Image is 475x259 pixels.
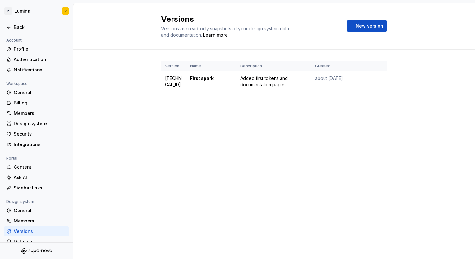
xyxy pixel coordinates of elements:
[14,89,67,96] div: General
[237,61,311,71] th: Description
[4,119,69,129] a: Design systems
[14,8,30,14] div: Lumina
[4,37,24,44] div: Account
[4,206,69,216] a: General
[161,26,289,37] span: Versions are read-only snapshots of your design system data and documentation.
[4,7,12,15] div: P
[161,14,339,24] h2: Versions
[14,56,67,63] div: Authentication
[4,108,69,118] a: Members
[21,248,52,254] svg: Supernova Logo
[14,141,67,148] div: Integrations
[4,98,69,108] a: Billing
[14,174,67,181] div: Ask AI
[4,65,69,75] a: Notifications
[14,131,67,137] div: Security
[4,183,69,193] a: Sidebar links
[14,100,67,106] div: Billing
[4,237,69,247] a: Datasets
[4,44,69,54] a: Profile
[202,33,229,37] span: .
[356,23,383,29] span: New version
[186,71,237,92] td: First spark
[14,185,67,191] div: Sidebar links
[4,162,69,172] a: Content
[4,129,69,139] a: Security
[14,228,67,234] div: Versions
[161,71,186,92] td: [TECHNICAL_ID]
[161,61,186,71] th: Version
[14,207,67,214] div: General
[4,172,69,183] a: Ask AI
[4,80,30,87] div: Workspace
[14,218,67,224] div: Members
[4,198,37,206] div: Design system
[14,239,67,245] div: Datasets
[240,75,308,88] div: Added first tokens and documentation pages
[1,4,72,18] button: PLuminaV
[14,67,67,73] div: Notifications
[14,46,67,52] div: Profile
[203,32,228,38] a: Learn more
[64,8,67,14] div: V
[14,121,67,127] div: Design systems
[14,164,67,170] div: Content
[311,61,371,71] th: Created
[311,71,371,92] td: about [DATE]
[14,24,67,31] div: Back
[4,155,20,162] div: Portal
[4,87,69,98] a: General
[4,226,69,236] a: Versions
[4,54,69,65] a: Authentication
[4,22,69,32] a: Back
[4,139,69,149] a: Integrations
[14,110,67,116] div: Members
[186,61,237,71] th: Name
[347,20,387,32] button: New version
[4,216,69,226] a: Members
